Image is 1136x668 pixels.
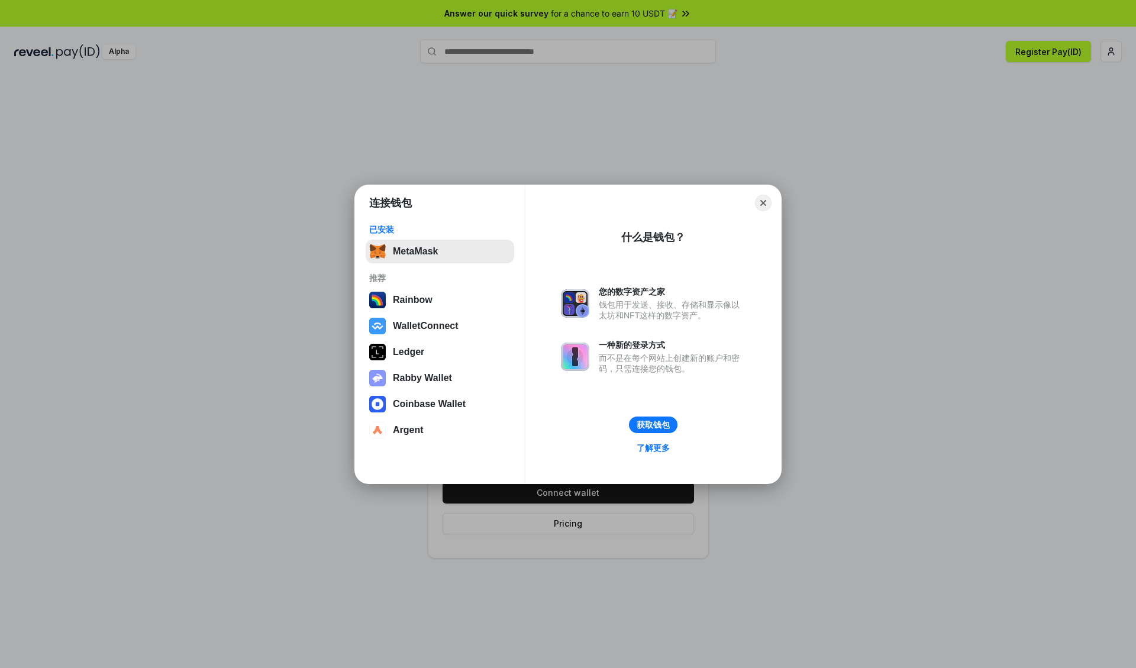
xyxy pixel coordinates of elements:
[369,370,386,386] img: svg+xml,%3Csvg%20xmlns%3D%22http%3A%2F%2Fwww.w3.org%2F2000%2Fsvg%22%20fill%3D%22none%22%20viewBox...
[637,419,670,430] div: 获取钱包
[366,240,514,263] button: MetaMask
[369,344,386,360] img: svg+xml,%3Csvg%20xmlns%3D%22http%3A%2F%2Fwww.w3.org%2F2000%2Fsvg%22%20width%3D%2228%22%20height%3...
[369,422,386,438] img: svg+xml,%3Csvg%20width%3D%2228%22%20height%3D%2228%22%20viewBox%3D%220%200%2028%2028%22%20fill%3D...
[366,366,514,390] button: Rabby Wallet
[599,353,745,374] div: 而不是在每个网站上创建新的账户和密码，只需连接您的钱包。
[637,443,670,453] div: 了解更多
[561,289,589,318] img: svg+xml,%3Csvg%20xmlns%3D%22http%3A%2F%2Fwww.w3.org%2F2000%2Fsvg%22%20fill%3D%22none%22%20viewBox...
[561,343,589,371] img: svg+xml,%3Csvg%20xmlns%3D%22http%3A%2F%2Fwww.w3.org%2F2000%2Fsvg%22%20fill%3D%22none%22%20viewBox...
[393,295,433,305] div: Rainbow
[366,418,514,442] button: Argent
[393,321,459,331] div: WalletConnect
[755,195,772,211] button: Close
[369,292,386,308] img: svg+xml,%3Csvg%20width%3D%22120%22%20height%3D%22120%22%20viewBox%3D%220%200%20120%20120%22%20fil...
[366,340,514,364] button: Ledger
[599,340,745,350] div: 一种新的登录方式
[393,347,424,357] div: Ledger
[366,314,514,338] button: WalletConnect
[366,392,514,416] button: Coinbase Wallet
[393,399,466,409] div: Coinbase Wallet
[393,425,424,435] div: Argent
[599,299,745,321] div: 钱包用于发送、接收、存储和显示像以太坊和NFT这样的数字资产。
[599,286,745,297] div: 您的数字资产之家
[369,396,386,412] img: svg+xml,%3Csvg%20width%3D%2228%22%20height%3D%2228%22%20viewBox%3D%220%200%2028%2028%22%20fill%3D...
[629,417,677,433] button: 获取钱包
[630,440,677,456] a: 了解更多
[621,230,685,244] div: 什么是钱包？
[366,288,514,312] button: Rainbow
[369,196,412,210] h1: 连接钱包
[369,318,386,334] img: svg+xml,%3Csvg%20width%3D%2228%22%20height%3D%2228%22%20viewBox%3D%220%200%2028%2028%22%20fill%3D...
[369,273,511,283] div: 推荐
[369,224,511,235] div: 已安装
[369,243,386,260] img: svg+xml,%3Csvg%20fill%3D%22none%22%20height%3D%2233%22%20viewBox%3D%220%200%2035%2033%22%20width%...
[393,246,438,257] div: MetaMask
[393,373,452,383] div: Rabby Wallet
